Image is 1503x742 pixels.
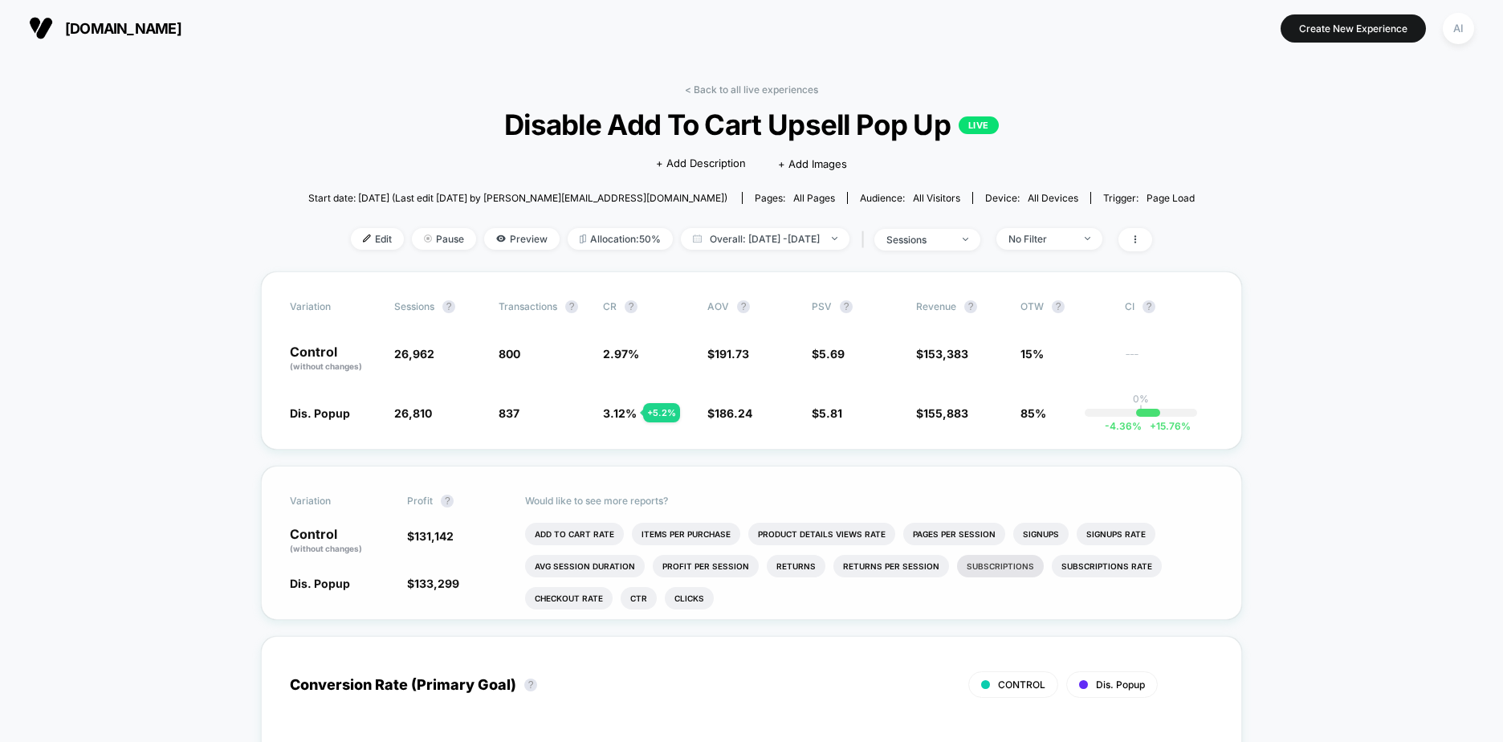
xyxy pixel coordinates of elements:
[424,234,432,243] img: end
[1077,523,1155,545] li: Signups Rate
[290,495,378,508] span: Variation
[565,300,578,313] button: ?
[394,300,434,312] span: Sessions
[1143,300,1155,313] button: ?
[499,300,557,312] span: Transactions
[707,347,749,361] span: $
[916,347,968,361] span: $
[916,300,956,312] span: Revenue
[656,156,746,172] span: + Add Description
[923,347,968,361] span: 153,383
[29,16,53,40] img: Visually logo
[1013,523,1069,545] li: Signups
[957,555,1044,577] li: Subscriptions
[819,406,842,420] span: 5.81
[363,234,371,243] img: edit
[748,523,895,545] li: Product Details Views Rate
[1150,420,1156,432] span: +
[913,192,960,204] span: All Visitors
[972,192,1090,204] span: Device:
[1105,420,1142,432] span: -4.36 %
[65,20,181,37] span: [DOMAIN_NAME]
[290,345,378,373] p: Control
[778,157,847,170] span: + Add Images
[525,523,624,545] li: Add To Cart Rate
[632,523,740,545] li: Items Per Purchase
[715,347,749,361] span: 191.73
[484,228,560,250] span: Preview
[1438,12,1479,45] button: AI
[603,300,617,312] span: CR
[1125,300,1213,313] span: CI
[290,577,350,590] span: Dis. Popup
[653,555,759,577] li: Profit Per Session
[681,228,849,250] span: Overall: [DATE] - [DATE]
[525,495,1214,507] p: Would like to see more reports?
[394,347,434,361] span: 26,962
[621,587,657,609] li: Ctr
[603,406,637,420] span: 3.12 %
[1020,300,1109,313] span: OTW
[290,528,391,555] p: Control
[707,300,729,312] span: AOV
[793,192,835,204] span: all pages
[1052,300,1065,313] button: ?
[308,192,727,204] span: Start date: [DATE] (Last edit [DATE] by [PERSON_NAME][EMAIL_ADDRESS][DOMAIN_NAME])
[1028,192,1078,204] span: all devices
[290,361,362,371] span: (without changes)
[1281,14,1426,43] button: Create New Experience
[755,192,835,204] div: Pages:
[1139,405,1143,417] p: |
[580,234,586,243] img: rebalance
[860,192,960,204] div: Audience:
[1020,406,1046,420] span: 85%
[625,300,637,313] button: ?
[394,406,432,420] span: 26,810
[707,406,752,420] span: $
[412,228,476,250] span: Pause
[1142,420,1191,432] span: 15.76 %
[886,234,951,246] div: sessions
[1085,237,1090,240] img: end
[916,406,968,420] span: $
[857,228,874,251] span: |
[1147,192,1195,204] span: Page Load
[812,406,842,420] span: $
[959,116,999,134] p: LIVE
[351,228,404,250] span: Edit
[963,238,968,241] img: end
[414,529,454,543] span: 131,142
[833,555,949,577] li: Returns Per Session
[441,495,454,508] button: ?
[643,403,680,422] div: + 5.2 %
[1125,349,1213,373] span: ---
[1443,13,1474,44] div: AI
[812,300,832,312] span: PSV
[998,679,1045,691] span: CONTROL
[525,587,613,609] li: Checkout Rate
[442,300,455,313] button: ?
[812,347,845,361] span: $
[499,347,520,361] span: 800
[499,406,519,420] span: 837
[1020,347,1044,361] span: 15%
[290,300,378,313] span: Variation
[693,234,702,243] img: calendar
[407,529,454,543] span: $
[1103,192,1195,204] div: Trigger:
[964,300,977,313] button: ?
[24,15,186,41] button: [DOMAIN_NAME]
[1096,679,1145,691] span: Dis. Popup
[407,577,459,590] span: $
[414,577,459,590] span: 133,299
[923,406,968,420] span: 155,883
[1008,233,1073,245] div: No Filter
[840,300,853,313] button: ?
[1133,393,1149,405] p: 0%
[290,406,350,420] span: Dis. Popup
[407,495,433,507] span: Profit
[819,347,845,361] span: 5.69
[568,228,673,250] span: Allocation: 50%
[903,523,1005,545] li: Pages Per Session
[524,679,537,691] button: ?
